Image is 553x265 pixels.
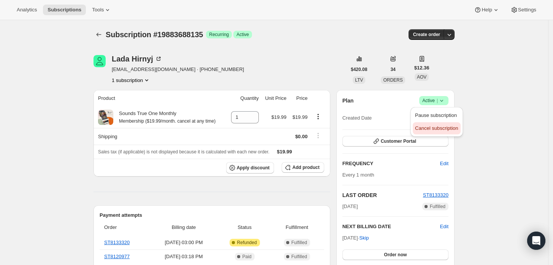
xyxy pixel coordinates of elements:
[355,232,373,244] button: Skip
[482,7,492,13] span: Help
[292,240,307,246] span: Fulfilled
[98,149,269,155] span: Sales tax (if applicable) is not displayed because it is calculated with each new order.
[87,5,116,15] button: Tools
[342,114,372,122] span: Created Date
[342,136,448,147] button: Customer Portal
[292,254,307,260] span: Fulfilled
[355,77,363,83] span: LTV
[153,239,215,246] span: [DATE] · 03:00 PM
[242,254,252,260] span: Paid
[413,109,460,121] button: Pause subscription
[312,112,324,121] button: Product actions
[295,134,308,139] span: $0.00
[43,5,86,15] button: Subscriptions
[289,90,310,107] th: Price
[219,224,269,231] span: Status
[312,131,324,140] button: Shipping actions
[417,74,426,80] span: AOV
[409,29,445,40] button: Create order
[12,5,41,15] button: Analytics
[237,240,257,246] span: Refunded
[415,125,458,131] span: Cancel subscription
[386,64,400,75] button: 34
[346,64,372,75] button: $420.08
[93,55,106,67] span: Lada Hirnyj
[98,110,113,125] img: product img
[104,240,130,245] a: ST8133320
[381,138,416,144] span: Customer Portal
[113,110,215,125] div: Sounds True One Monthly
[100,211,324,219] h2: Payment attempts
[383,77,402,83] span: ORDERS
[93,128,227,145] th: Shipping
[274,224,320,231] span: Fulfillment
[342,97,354,104] h2: Plan
[440,223,448,230] button: Edit
[423,191,448,199] button: ST8133320
[282,162,324,173] button: Add product
[153,224,215,231] span: Billing date
[342,160,440,167] h2: FREQUENCY
[342,191,423,199] h2: LAST ORDER
[437,98,438,104] span: |
[342,203,358,210] span: [DATE]
[153,253,215,260] span: [DATE] · 03:18 PM
[342,172,374,178] span: Every 1 month
[277,149,292,155] span: $19.99
[17,7,37,13] span: Analytics
[415,112,457,118] span: Pause subscription
[93,90,227,107] th: Product
[342,249,448,260] button: Order now
[292,164,319,170] span: Add product
[527,232,545,250] div: Open Intercom Messenger
[518,7,536,13] span: Settings
[430,203,445,210] span: Fulfilled
[48,7,81,13] span: Subscriptions
[351,66,367,73] span: $420.08
[227,90,261,107] th: Quantity
[237,165,270,171] span: Apply discount
[342,235,369,241] span: [DATE] ·
[390,66,395,73] span: 34
[112,76,151,84] button: Product actions
[261,90,289,107] th: Unit Price
[413,32,440,38] span: Create order
[384,252,407,258] span: Order now
[414,64,429,72] span: $12.36
[436,158,453,170] button: Edit
[106,30,203,39] span: Subscription #19883688135
[112,55,162,63] div: Lada Hirnyj
[93,29,104,40] button: Subscriptions
[440,160,448,167] span: Edit
[271,114,287,120] span: $19.99
[100,219,151,236] th: Order
[112,66,244,73] span: [EMAIL_ADDRESS][DOMAIN_NAME] · [PHONE_NUMBER]
[506,5,541,15] button: Settings
[422,97,445,104] span: Active
[359,234,369,242] span: Skip
[413,122,460,134] button: Cancel subscription
[226,162,274,174] button: Apply discount
[104,254,130,259] a: ST8120977
[236,32,249,38] span: Active
[292,114,307,120] span: $19.99
[92,7,104,13] span: Tools
[423,192,448,198] a: ST8133320
[119,118,215,124] small: Membership ($19.99/month. cancel at any time)
[342,223,440,230] h2: NEXT BILLING DATE
[469,5,504,15] button: Help
[209,32,229,38] span: Recurring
